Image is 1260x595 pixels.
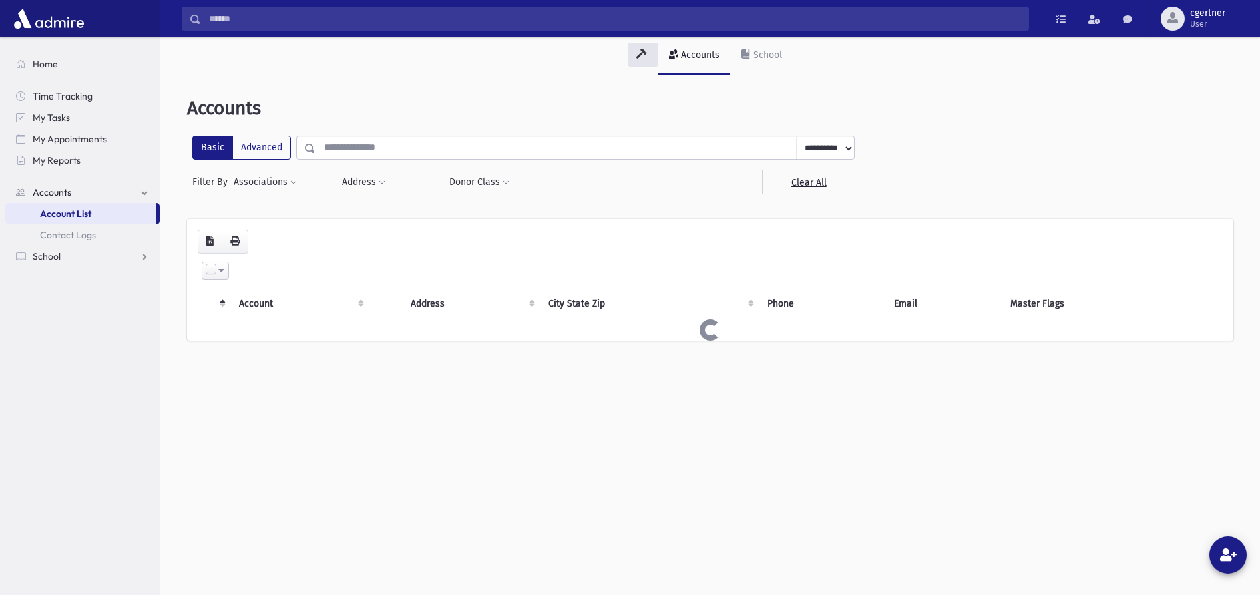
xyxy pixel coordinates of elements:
[192,136,291,160] div: FilterModes
[1190,19,1225,29] span: User
[5,246,160,267] a: School
[231,288,369,319] th: Account: activate to sort column ascending
[40,208,91,220] span: Account List
[540,288,759,319] th: City State Zip : activate to sort column ascending
[222,230,248,254] button: Print
[33,186,71,198] span: Accounts
[751,49,782,61] div: School
[759,288,886,319] th: Phone : activate to sort column ascending
[198,230,222,254] button: CSV
[762,170,855,194] a: Clear All
[198,288,231,319] th: : activate to sort column descending
[33,112,70,124] span: My Tasks
[5,224,160,246] a: Contact Logs
[1002,288,1223,319] th: Master Flags : activate to sort column ascending
[33,133,107,145] span: My Appointments
[369,288,403,319] th: : activate to sort column ascending
[5,182,160,203] a: Accounts
[5,53,160,75] a: Home
[192,175,233,189] span: Filter By
[5,107,160,128] a: My Tasks
[33,154,81,166] span: My Reports
[5,85,160,107] a: Time Tracking
[5,150,160,171] a: My Reports
[33,250,61,262] span: School
[192,136,233,160] label: Basic
[658,37,730,75] a: Accounts
[40,229,96,241] span: Contact Logs
[5,203,156,224] a: Account List
[886,288,1002,319] th: Email : activate to sort column ascending
[201,7,1028,31] input: Search
[730,37,793,75] a: School
[33,90,93,102] span: Time Tracking
[449,170,510,194] button: Donor Class
[233,170,298,194] button: Associations
[5,128,160,150] a: My Appointments
[1190,8,1225,19] span: cgertner
[341,170,386,194] button: Address
[403,288,541,319] th: Address : activate to sort column ascending
[232,136,291,160] label: Advanced
[11,5,87,32] img: AdmirePro
[33,58,58,70] span: Home
[187,97,261,119] span: Accounts
[678,49,720,61] div: Accounts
